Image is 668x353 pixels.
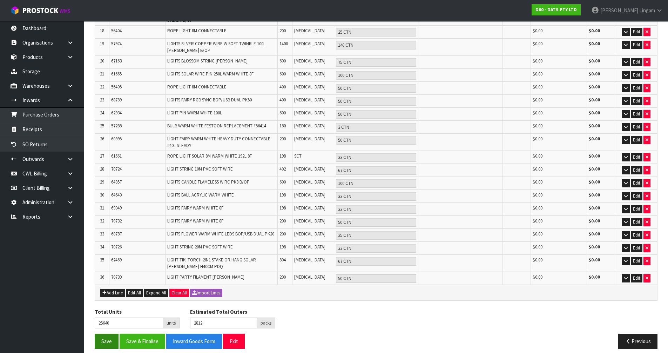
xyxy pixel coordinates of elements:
span: LIGHT TIKI TORCH 2IN1 STAKE OR HANG SOLAR [PERSON_NAME] H40CM PDQ [167,257,256,269]
span: [MEDICAL_DATA] [294,257,325,263]
button: Edit [631,218,642,226]
span: 62934 [111,110,122,116]
button: Inward Goods Form [166,334,222,349]
span: 60995 [111,136,122,142]
strong: $0.00 [589,71,600,77]
span: LIGHTS SILVER COPPER WIRE 40 LED [PERSON_NAME] STEADY B/OP [167,11,269,23]
span: 198 [279,192,286,198]
span: 33 [100,231,104,237]
button: Edit All [126,289,143,297]
span: $0.00 [533,179,542,185]
button: Edit [631,166,642,174]
span: $0.00 [533,84,542,90]
span: [MEDICAL_DATA] [294,123,325,129]
span: 198 [279,244,286,250]
button: Previous [618,334,657,349]
input: Pack Review [336,28,416,36]
span: 198 [279,205,286,211]
strong: $0.00 [589,58,600,64]
span: LIGHT STRING 10M PVC SOFT WIRE [167,166,233,172]
span: 70732 [111,218,122,224]
span: $0.00 [533,244,542,250]
span: 64640 [111,192,122,198]
span: LIGHT FAIRY WARM WHITE HEAVY DUTY CONNECTABLE 240L STEADY [167,136,270,148]
span: 67163 [111,58,122,64]
button: Edit [631,110,642,118]
button: Edit [631,244,642,252]
span: ROPE LIGHT 8M CONNECTABLE [167,28,227,34]
span: 402 [279,166,286,172]
input: Pack Review [336,218,416,227]
input: Pack Review [336,179,416,188]
input: Pack Review [336,110,416,119]
span: 198 [279,153,286,159]
span: $0.00 [533,28,542,34]
strong: $0.00 [589,218,600,224]
span: [MEDICAL_DATA] [294,110,325,116]
button: Edit [631,179,642,187]
span: LIGHTS FLOWER WARM WHITE LEDS BOP/USB DUAL PK20 [167,231,274,237]
strong: $0.00 [589,28,600,34]
span: [MEDICAL_DATA] [294,244,325,250]
span: [MEDICAL_DATA] [294,218,325,224]
span: 34 [100,244,104,250]
span: LIGHT PIN WARM WHITE 100L [167,110,222,116]
button: Clear All [169,289,189,297]
span: $0.00 [533,123,542,129]
span: $0.00 [533,274,542,280]
span: $0.00 [533,58,542,64]
label: Estimated Total Outers [190,308,247,315]
span: 180 [279,123,286,129]
span: $0.00 [533,41,542,47]
span: 22 [100,84,104,90]
span: 21 [100,71,104,77]
strong: $0.00 [589,41,600,47]
input: Pack Review [336,97,416,106]
span: 35 [100,257,104,263]
span: 600 [279,179,286,185]
span: 600 [279,110,286,116]
span: $0.00 [533,71,542,77]
strong: $0.00 [589,110,600,116]
span: $0.00 [533,153,542,159]
strong: $0.00 [589,153,600,159]
span: 29 [100,179,104,185]
span: 68787 [111,231,122,237]
span: 24 [100,110,104,116]
button: Add Line [100,289,125,297]
input: Pack Review [336,41,416,49]
span: 200 [279,136,286,142]
span: LIGHTS BLOSSOM STRING [PERSON_NAME] [167,58,248,64]
strong: $0.00 [589,274,600,280]
button: Import Lines [190,289,222,297]
button: Save & Finalise [120,334,165,349]
span: LIGHT STRING 20M PVC SOFT WIRE [167,244,233,250]
span: $0.00 [533,192,542,198]
span: [MEDICAL_DATA] [294,179,325,185]
button: Edit [631,97,642,105]
span: 200 [279,231,286,237]
strong: $0.00 [589,84,600,90]
span: 200 [279,28,286,34]
span: 57974 [111,41,122,47]
strong: D00 - DATS PTY LTD [535,7,577,13]
span: 600 [279,71,286,77]
button: Edit [631,84,642,92]
span: ROPE LIGHT 8M CONNECTABLE [167,84,227,90]
span: [MEDICAL_DATA] [294,192,325,198]
input: Pack Review [336,244,416,253]
strong: $0.00 [589,244,600,250]
span: $0.00 [533,205,542,211]
button: Edit [631,28,642,36]
span: 26 [100,136,104,142]
strong: $0.00 [589,123,600,129]
span: LIGHTS FAIRY RGB SYNC BOP/USB DUAL PK50 [167,97,252,103]
span: LIGHTS FAIRY WARM WHITE 8F [167,218,223,224]
span: 61661 [111,153,122,159]
span: [MEDICAL_DATA] [294,136,325,142]
span: $0.00 [533,166,542,172]
span: $0.00 [533,231,542,237]
span: [MEDICAL_DATA] [294,28,325,34]
span: [MEDICAL_DATA] [294,274,325,280]
input: Pack Review [336,257,416,266]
